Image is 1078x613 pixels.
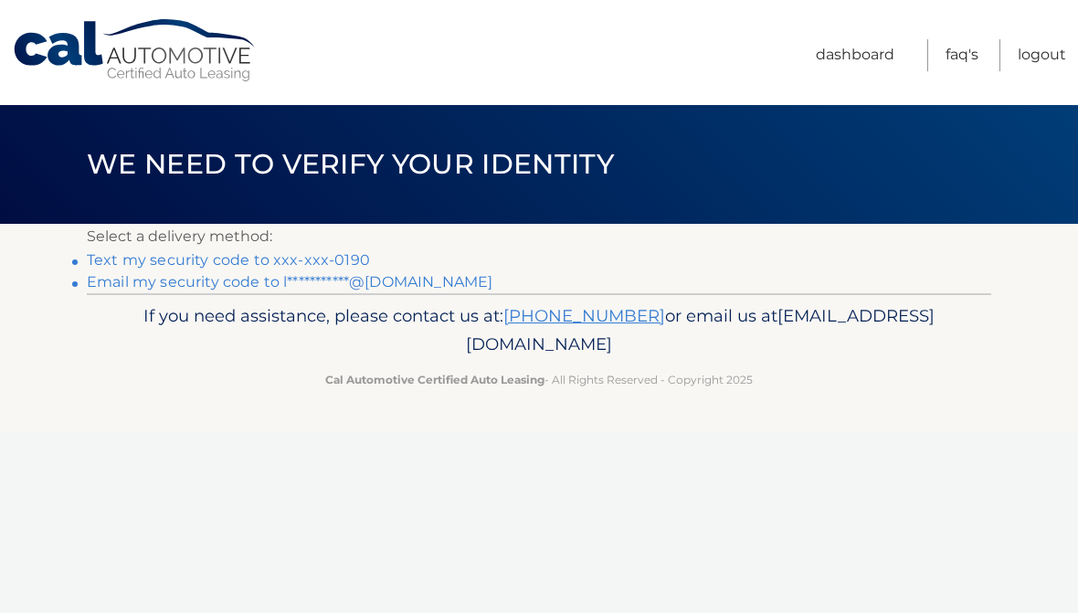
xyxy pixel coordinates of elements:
a: Cal Automotive [12,18,259,83]
a: FAQ's [946,39,978,71]
a: [PHONE_NUMBER] [503,305,665,326]
p: Select a delivery method: [87,224,991,249]
a: Dashboard [816,39,894,71]
p: If you need assistance, please contact us at: or email us at [99,301,979,360]
a: Logout [1018,39,1066,71]
strong: Cal Automotive Certified Auto Leasing [325,373,544,386]
a: Text my security code to xxx-xxx-0190 [87,251,370,269]
span: We need to verify your identity [87,147,614,181]
p: - All Rights Reserved - Copyright 2025 [99,370,979,389]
